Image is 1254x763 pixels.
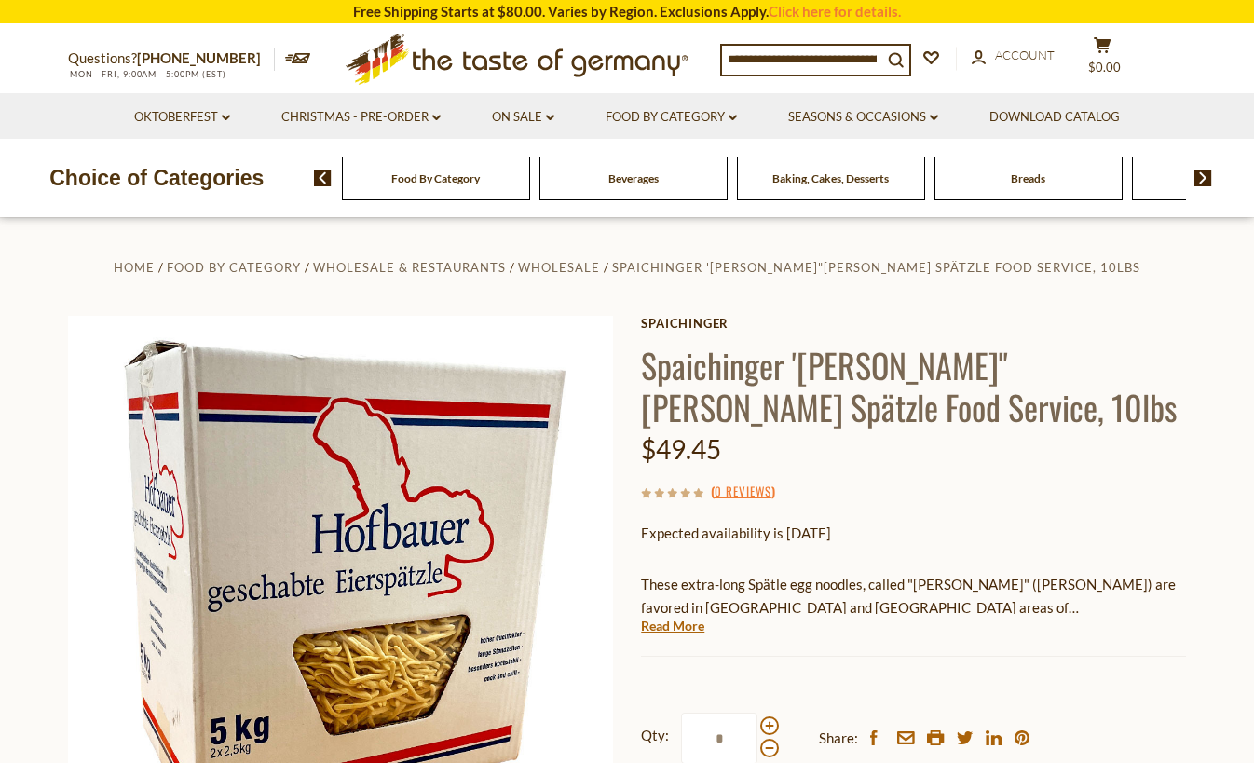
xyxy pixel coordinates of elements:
a: Home [114,260,155,275]
a: 0 Reviews [715,482,771,502]
a: Baking, Cakes, Desserts [772,171,889,185]
a: Seasons & Occasions [788,107,938,128]
a: spaichinger [641,316,1186,331]
span: MON - FRI, 9:00AM - 5:00PM (EST) [68,69,226,79]
span: $49.45 [641,433,721,465]
span: ( ) [711,482,775,500]
a: [PHONE_NUMBER] [137,49,261,66]
a: Oktoberfest [134,107,230,128]
a: Food By Category [167,260,301,275]
a: Account [972,46,1055,66]
p: Questions? [68,47,275,71]
a: Food By Category [391,171,480,185]
a: Christmas - PRE-ORDER [281,107,441,128]
a: Breads [1011,171,1045,185]
a: Wholesale [518,260,600,275]
strong: Qty: [641,724,669,747]
img: next arrow [1194,170,1212,186]
a: Beverages [608,171,659,185]
img: previous arrow [314,170,332,186]
a: Click here for details. [769,3,901,20]
span: Share: [819,727,858,750]
a: Download Catalog [989,107,1120,128]
p: These extra-long Spätle egg noodles, called "[PERSON_NAME]" ([PERSON_NAME]) are favored in [GEOGR... [641,573,1186,620]
span: $0.00 [1088,60,1121,75]
span: Account [995,48,1055,62]
a: Food By Category [606,107,737,128]
a: On Sale [492,107,554,128]
a: Wholesale & Restaurants [313,260,506,275]
a: Spaichinger '[PERSON_NAME]"[PERSON_NAME] Spätzle Food Service, 10lbs [612,260,1140,275]
a: Read More [641,617,704,635]
h1: Spaichinger '[PERSON_NAME]"[PERSON_NAME] Spätzle Food Service, 10lbs [641,344,1186,428]
p: Expected availability is [DATE] [641,522,1186,545]
button: $0.00 [1074,36,1130,83]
